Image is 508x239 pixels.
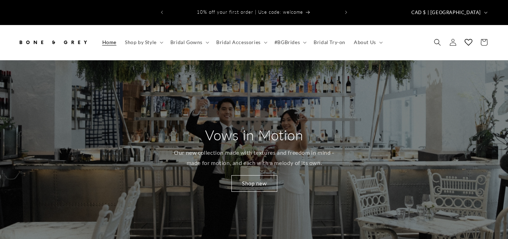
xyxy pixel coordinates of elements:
[411,9,481,16] span: CAD $ | [GEOGRAPHIC_DATA]
[98,35,121,50] a: Home
[350,35,386,50] summary: About Us
[407,6,490,19] button: CAD $ | [GEOGRAPHIC_DATA]
[170,39,202,45] span: Bridal Gowns
[170,148,338,168] p: Our new collection made with textures and freedom in mind - made for motion, and each with a melo...
[166,35,212,50] summary: Bridal Gowns
[121,35,166,50] summary: Shop by Style
[125,39,157,45] span: Shop by Style
[231,175,277,192] a: Shop new
[102,39,116,45] span: Home
[154,6,170,19] button: Previous announcement
[18,35,88,50] img: Bone and Grey Bridal
[354,39,376,45] span: About Us
[430,35,445,50] summary: Search
[309,35,350,50] a: Bridal Try-on
[314,39,345,45] span: Bridal Try-on
[205,126,303,144] h2: Vows in Motion
[216,39,261,45] span: Bridal Accessories
[197,9,303,15] span: 10% off your first order | Use code: welcome
[338,6,354,19] button: Next announcement
[270,35,309,50] summary: #BGBrides
[274,39,300,45] span: #BGBrides
[15,32,91,53] a: Bone and Grey Bridal
[212,35,270,50] summary: Bridal Accessories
